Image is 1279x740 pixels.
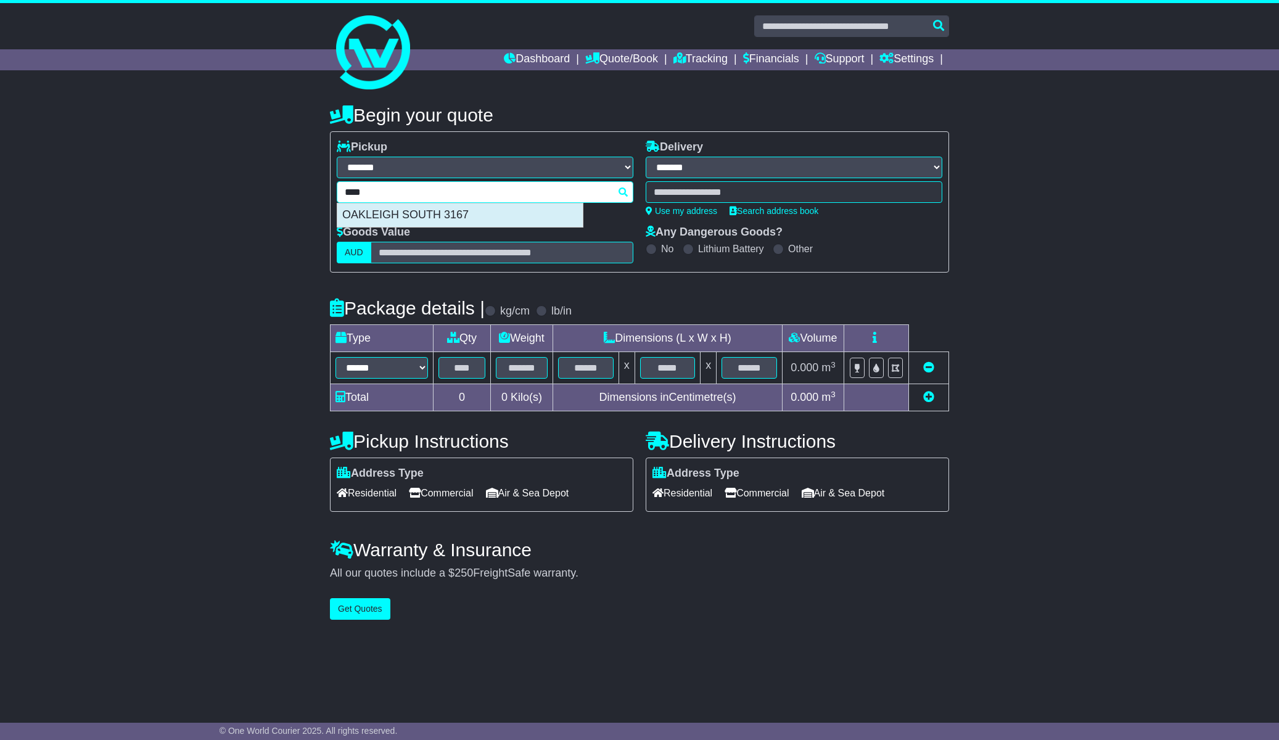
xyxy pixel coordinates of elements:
[831,360,836,369] sup: 3
[802,483,885,503] span: Air & Sea Depot
[330,540,949,560] h4: Warranty & Insurance
[701,352,717,384] td: x
[585,49,658,70] a: Quote/Book
[491,384,553,411] td: Kilo(s)
[553,325,782,352] td: Dimensions (L x W x H)
[815,49,865,70] a: Support
[337,483,397,503] span: Residential
[646,141,703,154] label: Delivery
[501,391,508,403] span: 0
[791,391,818,403] span: 0.000
[331,325,434,352] td: Type
[330,598,390,620] button: Get Quotes
[220,726,398,736] span: © One World Courier 2025. All rights reserved.
[337,181,633,203] typeahead: Please provide city
[652,483,712,503] span: Residential
[337,141,387,154] label: Pickup
[330,105,949,125] h4: Begin your quote
[500,305,530,318] label: kg/cm
[730,206,818,216] a: Search address book
[553,384,782,411] td: Dimensions in Centimetre(s)
[409,483,473,503] span: Commercial
[337,226,410,239] label: Goods Value
[661,243,673,255] label: No
[923,391,934,403] a: Add new item
[331,384,434,411] td: Total
[782,325,844,352] td: Volume
[879,49,934,70] a: Settings
[791,361,818,374] span: 0.000
[652,467,739,480] label: Address Type
[646,226,783,239] label: Any Dangerous Goods?
[619,352,635,384] td: x
[646,431,949,451] h4: Delivery Instructions
[434,325,491,352] td: Qty
[788,243,813,255] label: Other
[743,49,799,70] a: Financials
[831,390,836,399] sup: 3
[551,305,572,318] label: lb/in
[330,298,485,318] h4: Package details |
[821,391,836,403] span: m
[923,361,934,374] a: Remove this item
[337,203,583,227] div: OAKLEIGH SOUTH 3167
[486,483,569,503] span: Air & Sea Depot
[330,431,633,451] h4: Pickup Instructions
[454,567,473,579] span: 250
[491,325,553,352] td: Weight
[725,483,789,503] span: Commercial
[434,384,491,411] td: 0
[337,242,371,263] label: AUD
[504,49,570,70] a: Dashboard
[646,206,717,216] a: Use my address
[698,243,764,255] label: Lithium Battery
[330,567,949,580] div: All our quotes include a $ FreightSafe warranty.
[673,49,728,70] a: Tracking
[821,361,836,374] span: m
[337,467,424,480] label: Address Type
